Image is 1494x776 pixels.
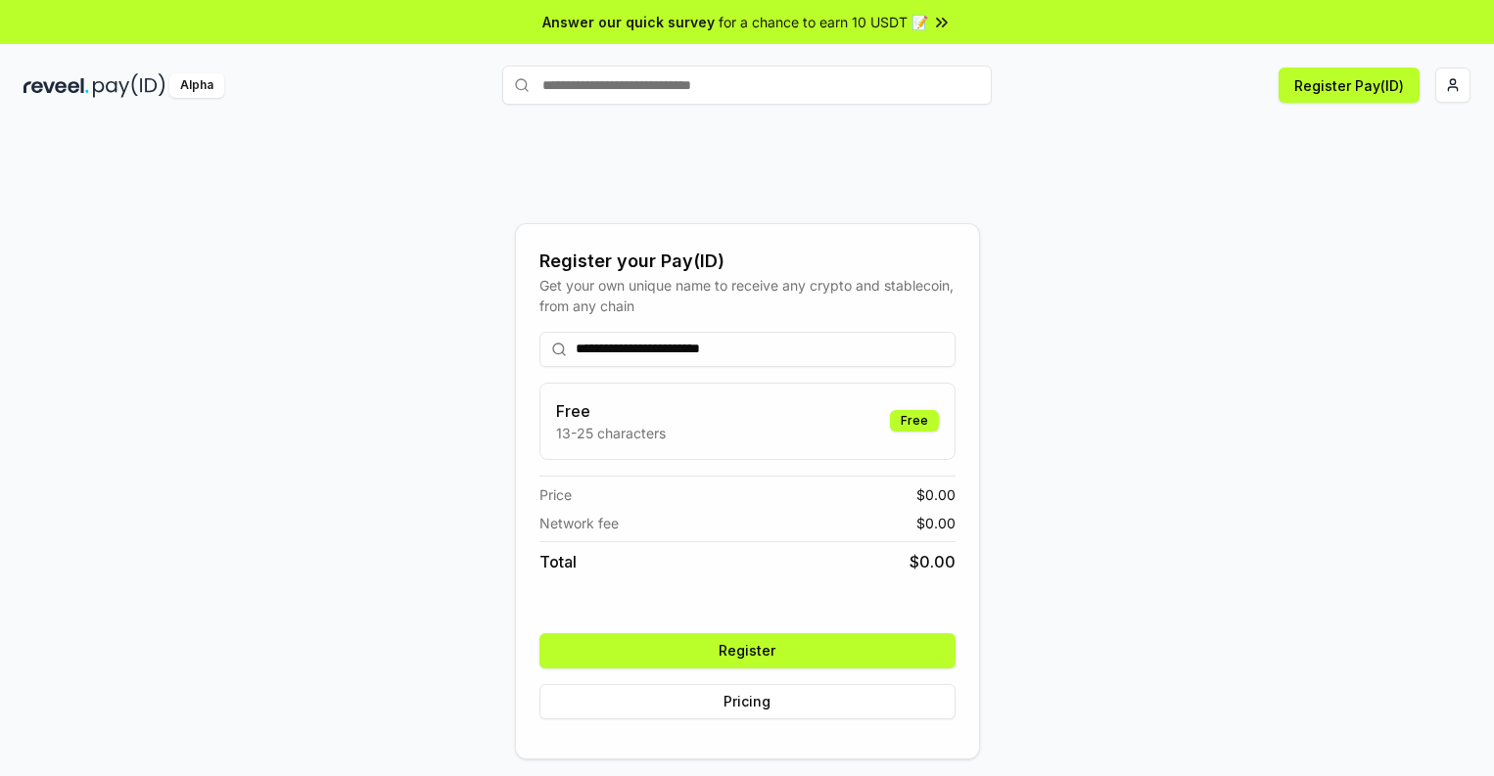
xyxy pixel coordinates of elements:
[542,12,715,32] span: Answer our quick survey
[910,550,956,573] span: $ 0.00
[916,513,956,533] span: $ 0.00
[556,399,666,423] h3: Free
[23,73,89,98] img: reveel_dark
[890,410,939,432] div: Free
[539,275,956,316] div: Get your own unique name to receive any crypto and stablecoin, from any chain
[539,633,956,668] button: Register
[539,248,956,275] div: Register your Pay(ID)
[1279,68,1420,103] button: Register Pay(ID)
[719,12,928,32] span: for a chance to earn 10 USDT 📝
[539,484,572,505] span: Price
[169,73,224,98] div: Alpha
[93,73,165,98] img: pay_id
[539,513,619,533] span: Network fee
[539,550,577,573] span: Total
[539,684,956,719] button: Pricing
[916,484,956,505] span: $ 0.00
[556,423,666,443] p: 13-25 characters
